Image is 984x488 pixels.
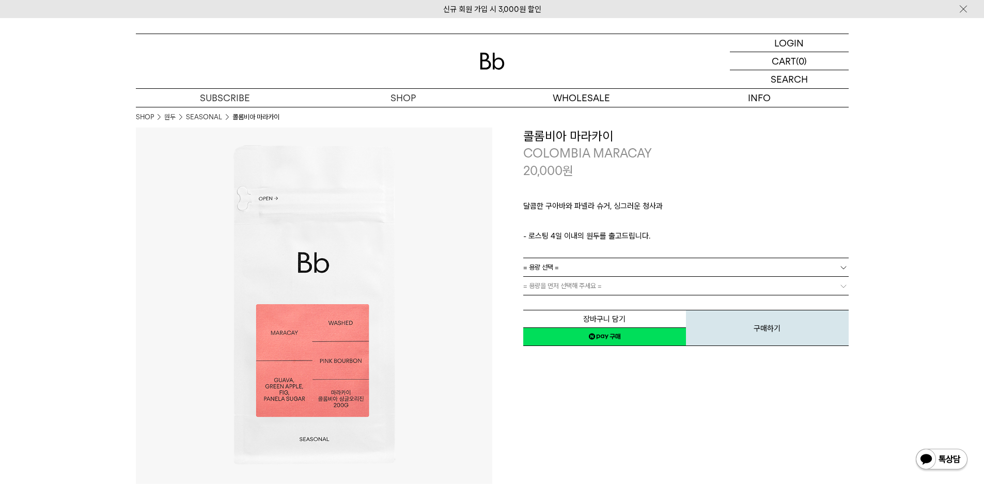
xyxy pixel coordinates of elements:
span: = 용량 선택 = [523,258,559,276]
button: 장바구니 담기 [523,310,686,328]
p: 20,000 [523,162,573,180]
img: 콜롬비아 마라카이 [136,128,492,484]
p: COLOMBIA MARACAY [523,145,849,162]
h3: 콜롬비아 마라카이 [523,128,849,145]
span: = 용량을 먼저 선택해 주세요 = [523,277,602,295]
button: 구매하기 [686,310,849,346]
p: (0) [796,52,807,70]
a: 신규 회원 가입 시 3,000원 할인 [443,5,541,14]
a: SUBSCRIBE [136,89,314,107]
a: CART (0) [730,52,849,70]
span: 원 [563,163,573,178]
a: LOGIN [730,34,849,52]
a: SHOP [314,89,492,107]
p: LOGIN [774,34,804,52]
a: SHOP [136,112,154,122]
a: SEASONAL [186,112,222,122]
a: 원두 [164,112,176,122]
img: 카카오톡 채널 1:1 채팅 버튼 [915,448,969,473]
li: 콜롬비아 마라카이 [232,112,279,122]
p: - 로스팅 4일 이내의 원두를 출고드립니다. [523,230,849,242]
p: ㅤ [523,217,849,230]
a: 새창 [523,327,686,346]
p: CART [772,52,796,70]
p: INFO [670,89,849,107]
p: WHOLESALE [492,89,670,107]
p: SEARCH [771,70,808,88]
img: 로고 [480,53,505,70]
p: 달콤한 구아바와 파넬라 슈거, 싱그러운 청사과 [523,200,849,217]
